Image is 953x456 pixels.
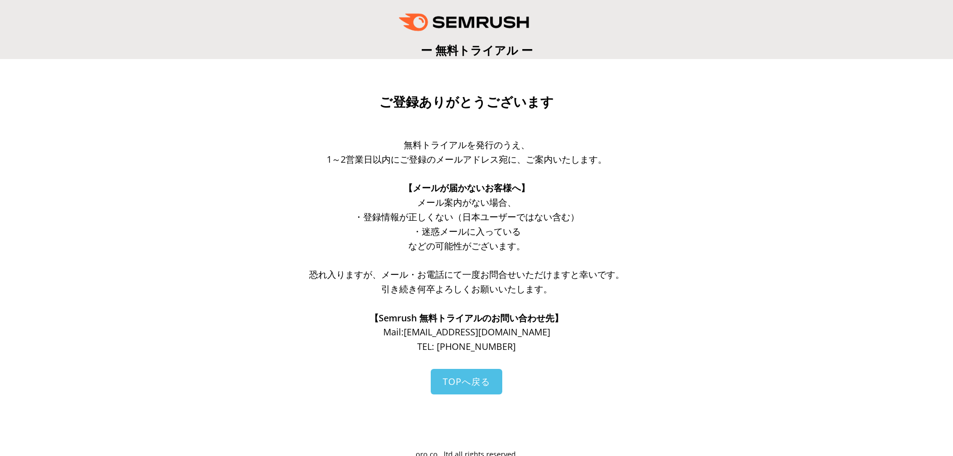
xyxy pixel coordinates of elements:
span: 1～2営業日以内にご登録のメールアドレス宛に、ご案内いたします。 [327,153,607,165]
span: 恐れ入りますが、メール・お電話にて一度お問合せいただけますと幸いです。 [309,268,624,280]
span: 引き続き何卒よろしくお願いいたします。 [381,283,552,295]
span: ご登録ありがとうございます [379,95,554,110]
span: ・登録情報が正しくない（日本ユーザーではない含む） [354,211,579,223]
span: ・迷惑メールに入っている [413,225,521,237]
span: メール案内がない場合、 [417,196,516,208]
span: TOPへ戻る [443,375,490,387]
span: などの可能性がございます。 [408,240,525,252]
span: TEL: [PHONE_NUMBER] [417,340,516,352]
span: 無料トライアルを発行のうえ、 [404,139,530,151]
span: Mail: [EMAIL_ADDRESS][DOMAIN_NAME] [383,326,550,338]
span: 【メールが届かないお客様へ】 [404,182,530,194]
span: 【Semrush 無料トライアルのお問い合わせ先】 [370,312,563,324]
a: TOPへ戻る [431,369,502,394]
span: ー 無料トライアル ー [421,42,533,58]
